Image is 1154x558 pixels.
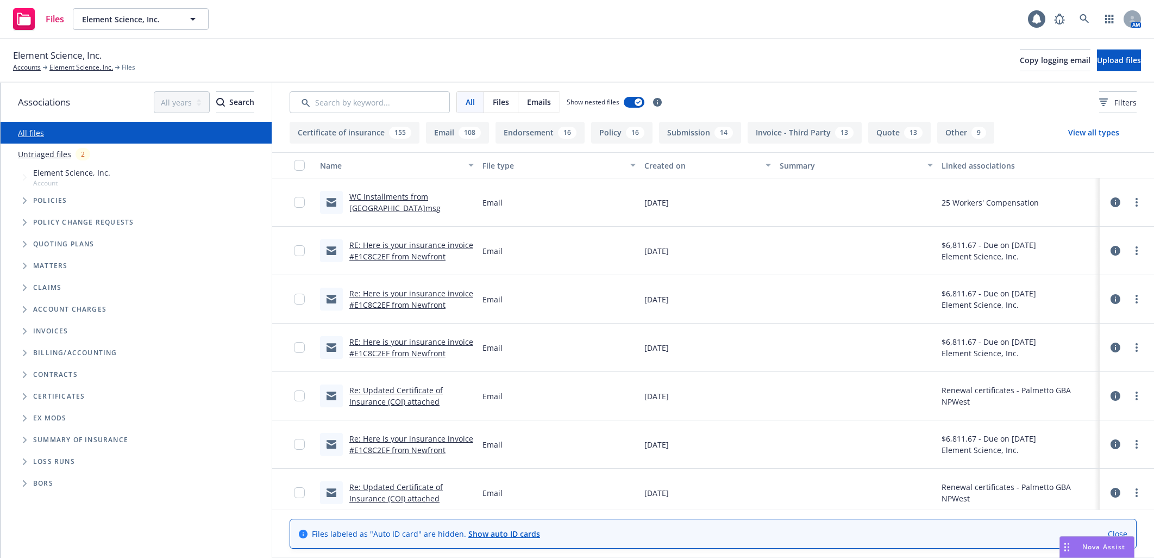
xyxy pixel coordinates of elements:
span: Filters [1099,97,1137,108]
input: Toggle Row Selected [294,439,305,450]
input: Toggle Row Selected [294,245,305,256]
div: Drag to move [1060,537,1074,557]
button: Name [316,152,478,178]
span: Element Science, Inc. [13,48,102,63]
div: Element Science, Inc. [942,251,1036,262]
svg: Search [216,98,225,107]
a: more [1130,486,1143,499]
div: Created on [644,160,759,171]
div: 2 [76,148,90,160]
div: 9 [971,127,986,139]
a: Files [9,4,68,34]
button: Element Science, Inc. [73,8,209,30]
span: [DATE] [644,245,669,257]
div: 155 [389,127,411,139]
button: Other [937,122,994,144]
a: Accounts [13,63,41,72]
a: Element Science, Inc. [49,63,113,72]
span: Files [46,15,64,23]
span: Email [482,342,503,354]
a: WC Installments from [GEOGRAPHIC_DATA]msg [349,191,441,213]
span: Account charges [33,306,106,313]
span: Upload files [1097,55,1141,65]
button: View all types [1051,122,1137,144]
span: Copy logging email [1020,55,1090,65]
input: Search by keyword... [290,91,450,113]
span: Files labeled as "Auto ID card" are hidden. [312,528,540,540]
div: Folder Tree Example [1,342,272,494]
span: Files [493,96,509,108]
div: Summary [780,160,921,171]
span: [DATE] [644,294,669,305]
button: Copy logging email [1020,49,1090,71]
a: Re: Here is your insurance invoice #E1C8C2EF from Newfront [349,288,473,310]
a: Switch app [1099,8,1120,30]
span: Quoting plans [33,241,95,247]
div: Linked associations [942,160,1095,171]
button: Created on [640,152,775,178]
div: 13 [835,127,854,139]
button: Endorsement [496,122,585,144]
a: more [1130,244,1143,257]
a: Re: Updated Certificate of Insurance (COI) attached [349,385,443,407]
span: Files [122,63,135,72]
button: Invoice - Third Party [748,122,862,144]
span: Element Science, Inc. [33,167,110,178]
button: Summary [775,152,938,178]
button: File type [478,152,641,178]
span: BORs [33,480,53,487]
button: Filters [1099,91,1137,113]
input: Toggle Row Selected [294,342,305,353]
span: [DATE] [644,487,669,499]
input: Toggle Row Selected [294,294,305,305]
a: Re: Updated Certificate of Insurance (COI) attached [349,482,443,504]
div: $6,811.67 - Due on [DATE] [942,288,1036,299]
a: more [1130,196,1143,209]
span: [DATE] [644,342,669,354]
span: Email [482,294,503,305]
input: Toggle Row Selected [294,390,305,401]
div: Search [216,92,254,113]
span: Email [482,245,503,257]
a: All files [18,128,44,138]
button: Certificate of insurance [290,122,419,144]
span: Show nested files [567,97,619,107]
a: Untriaged files [18,148,71,160]
a: more [1130,293,1143,306]
div: Element Science, Inc. [942,348,1036,359]
a: more [1130,389,1143,402]
button: Email [426,122,489,144]
div: $6,811.67 - Due on [DATE] [942,336,1036,348]
span: All [466,96,475,108]
span: Claims [33,284,61,291]
div: 108 [459,127,481,139]
div: 13 [904,127,923,139]
span: Ex Mods [33,415,66,421]
span: [DATE] [644,390,669,402]
span: Summary of insurance [33,437,128,443]
div: $6,811.67 - Due on [DATE] [942,433,1036,444]
input: Toggle Row Selected [294,487,305,498]
span: Invoices [33,328,68,334]
button: Linked associations [937,152,1100,178]
span: Filters [1114,97,1137,108]
span: Email [482,487,503,499]
span: Emails [527,96,551,108]
div: Renewal certificates - Palmetto GBA NPWest [942,385,1095,407]
div: 16 [558,127,576,139]
span: Email [482,439,503,450]
button: Upload files [1097,49,1141,71]
span: Loss Runs [33,458,75,465]
span: Billing/Accounting [33,350,117,356]
button: SearchSearch [216,91,254,113]
a: Re: Here is your insurance invoice #E1C8C2EF from Newfront [349,433,473,455]
button: Submission [659,122,741,144]
div: 14 [714,127,733,139]
a: Show auto ID cards [468,529,540,539]
input: Select all [294,160,305,171]
a: more [1130,341,1143,354]
span: Account [33,178,110,188]
a: RE: Here is your insurance invoice #E1C8C2EF from Newfront [349,240,473,262]
span: Contracts [33,371,78,378]
a: more [1130,438,1143,451]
